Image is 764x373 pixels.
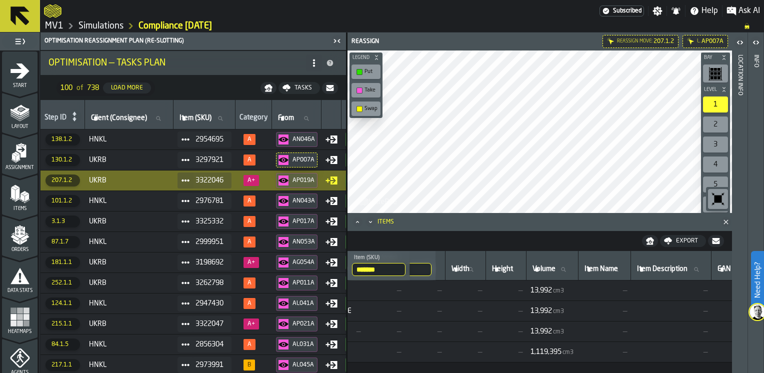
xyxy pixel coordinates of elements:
button: button- [322,82,338,94]
label: button-toggle-Notifications [667,6,685,16]
input: label [177,112,231,125]
li: menu Start [2,51,37,91]
span: 2947430 [195,299,223,307]
span: 3297921 [195,156,223,164]
span: 207.1.2 [45,174,80,186]
span: — [490,348,522,356]
span: AP007A [701,38,723,45]
span: — [715,348,748,356]
button: button-AF091A [345,173,391,188]
button: button-Load More [103,82,151,93]
label: button-toggle-Settings [648,6,666,16]
span: — [715,327,748,335]
label: button-toggle-Open [749,34,763,52]
a: link-to-/wh/i/3ccf57d1-1e0c-4a81-a3bb-c2011c5f0d50/simulations/c50621d6-900f-4880-8a2f-f33eada95fd8 [138,20,212,31]
span: Layout [2,124,37,129]
span: HNKL [89,361,169,369]
div: Put [364,68,377,75]
span: — [582,286,627,294]
div: AG054A [292,259,315,266]
span: 81% [243,359,255,370]
div: button-toolbar-undefined [701,194,730,214]
div: ButtonLoadMore-Load More-Prev-First-Last [52,80,159,96]
button: button-Tasks [278,82,320,94]
span: — [635,307,707,315]
div: Put [353,66,378,77]
div: AP021A [292,320,315,327]
span: 2856304 [195,340,223,348]
div: Swap [353,103,378,114]
span: label [492,265,513,273]
span: cm3 [562,349,573,356]
span: HNKL [89,135,169,143]
span: label [584,265,618,273]
a: link-to-/wh/i/3ccf57d1-1e0c-4a81-a3bb-c2011c5f0d50 [45,20,63,31]
label: Need Help? [752,252,763,308]
span: UKRB [89,217,169,225]
div: AP007A [292,156,315,163]
span: — [368,327,401,335]
div: 5 [703,176,728,192]
button: Minimize [364,217,376,227]
span: 3262798 [195,279,223,287]
button: button-AJ098A [345,316,391,331]
span: 130.1.2 [45,154,80,166]
span: — [715,286,748,294]
a: logo-header [349,191,406,211]
div: AP019A [292,177,315,184]
div: button-toolbar-undefined [701,114,730,134]
a: logo-header [44,2,61,20]
span: FormattedValue [530,348,574,356]
span: — [715,307,748,315]
button: button- [349,52,382,62]
div: AN043A [292,197,315,204]
div: Reassign [349,38,540,45]
div: AL045A [292,361,315,368]
span: 101.1.2 [45,195,80,207]
div: Optimisation — Tasks Plan [48,57,306,68]
div: 3 [703,136,728,152]
div: button-toolbar-undefined [701,154,730,174]
span: — [449,307,482,315]
button: button-AL045A [276,357,317,372]
header: Info [748,32,763,373]
button: button-AJ127A [345,337,391,352]
li: menu Assignment [2,133,37,173]
button: button-AJ135A [345,296,391,311]
span: Items [2,206,37,211]
header: Optimisation Reassignment plan (Re-Slotting) [40,32,346,50]
li: menu Orders [2,215,37,255]
span: — [490,327,522,335]
label: button-toggle-Help [685,5,722,17]
div: Step ID [44,113,66,123]
span: 80% [243,134,255,145]
span: — [582,307,627,315]
button: button-AG054A [276,255,317,270]
button: button-AL082A [345,275,391,290]
div: 2 [703,116,728,132]
input: label [582,263,626,276]
span: 3325332 [195,217,223,225]
div: AN046A [292,136,315,143]
span: — [449,348,482,356]
li: menu Layout [2,92,37,132]
div: Move Type: Put in [325,297,337,309]
button: button- [701,52,730,62]
button: button-AN046A [276,132,317,147]
span: — [409,327,441,335]
button: button-AN043A [276,193,317,208]
span: Level [702,87,719,92]
span: 2976781 [195,197,223,205]
div: Hide filter [607,37,615,45]
div: Move Type: Put in [325,277,337,289]
span: 2999951 [195,238,223,246]
li: menu Items [2,174,37,214]
span: — [490,307,522,315]
span: label [717,265,731,273]
span: 74% [243,298,255,309]
span: cm3 [553,328,564,335]
span: — [409,286,441,294]
div: Move Type: Put in [325,195,337,207]
div: button-toolbar-undefined [706,187,730,211]
input: label [89,112,169,125]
